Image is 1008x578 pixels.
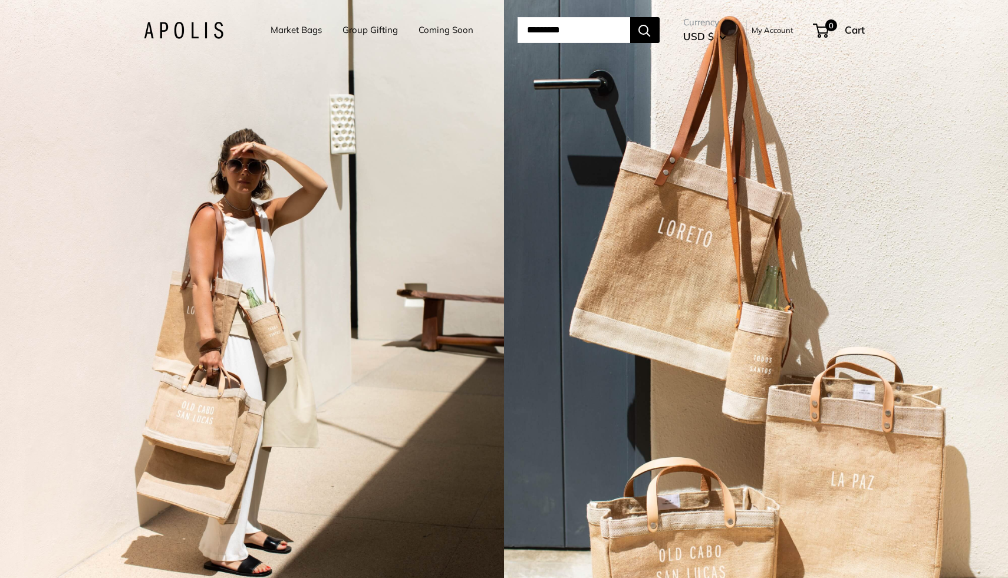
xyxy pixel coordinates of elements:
span: Cart [845,24,865,36]
a: Market Bags [271,22,322,38]
button: Search [630,17,660,43]
img: Apolis [144,22,223,39]
a: Group Gifting [342,22,398,38]
span: 0 [825,19,836,31]
a: Coming Soon [419,22,473,38]
input: Search... [518,17,630,43]
a: My Account [752,23,793,37]
span: Currency [683,14,726,31]
button: USD $ [683,27,726,46]
span: USD $ [683,30,714,42]
a: 0 Cart [814,21,865,39]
